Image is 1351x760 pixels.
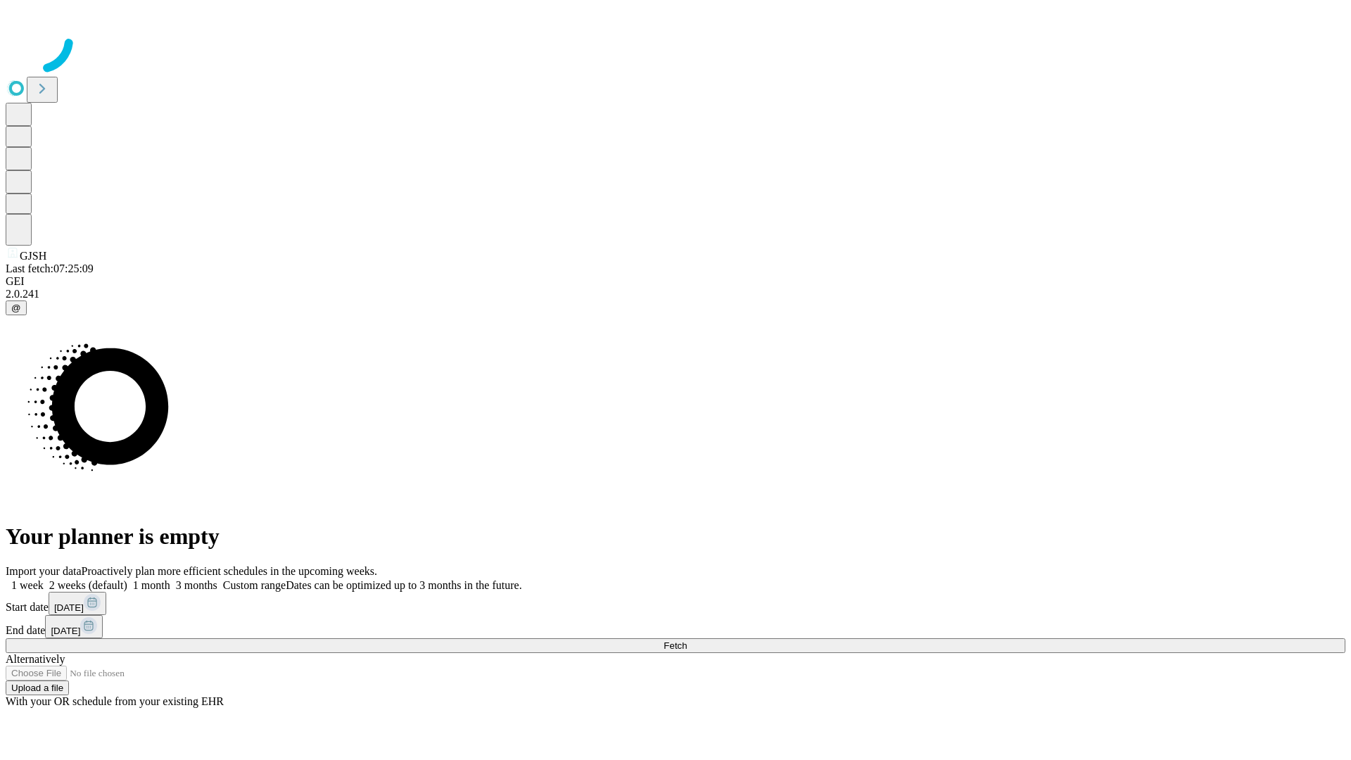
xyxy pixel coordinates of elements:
[286,579,521,591] span: Dates can be optimized up to 3 months in the future.
[54,602,84,613] span: [DATE]
[6,275,1345,288] div: GEI
[49,592,106,615] button: [DATE]
[11,579,44,591] span: 1 week
[6,592,1345,615] div: Start date
[223,579,286,591] span: Custom range
[6,653,65,665] span: Alternatively
[6,638,1345,653] button: Fetch
[45,615,103,638] button: [DATE]
[6,565,82,577] span: Import your data
[664,640,687,651] span: Fetch
[6,262,94,274] span: Last fetch: 07:25:09
[82,565,377,577] span: Proactively plan more efficient schedules in the upcoming weeks.
[20,250,46,262] span: GJSH
[49,579,127,591] span: 2 weeks (default)
[6,300,27,315] button: @
[6,524,1345,550] h1: Your planner is empty
[11,303,21,313] span: @
[133,579,170,591] span: 1 month
[51,626,80,636] span: [DATE]
[6,680,69,695] button: Upload a file
[6,288,1345,300] div: 2.0.241
[176,579,217,591] span: 3 months
[6,615,1345,638] div: End date
[6,695,224,707] span: With your OR schedule from your existing EHR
